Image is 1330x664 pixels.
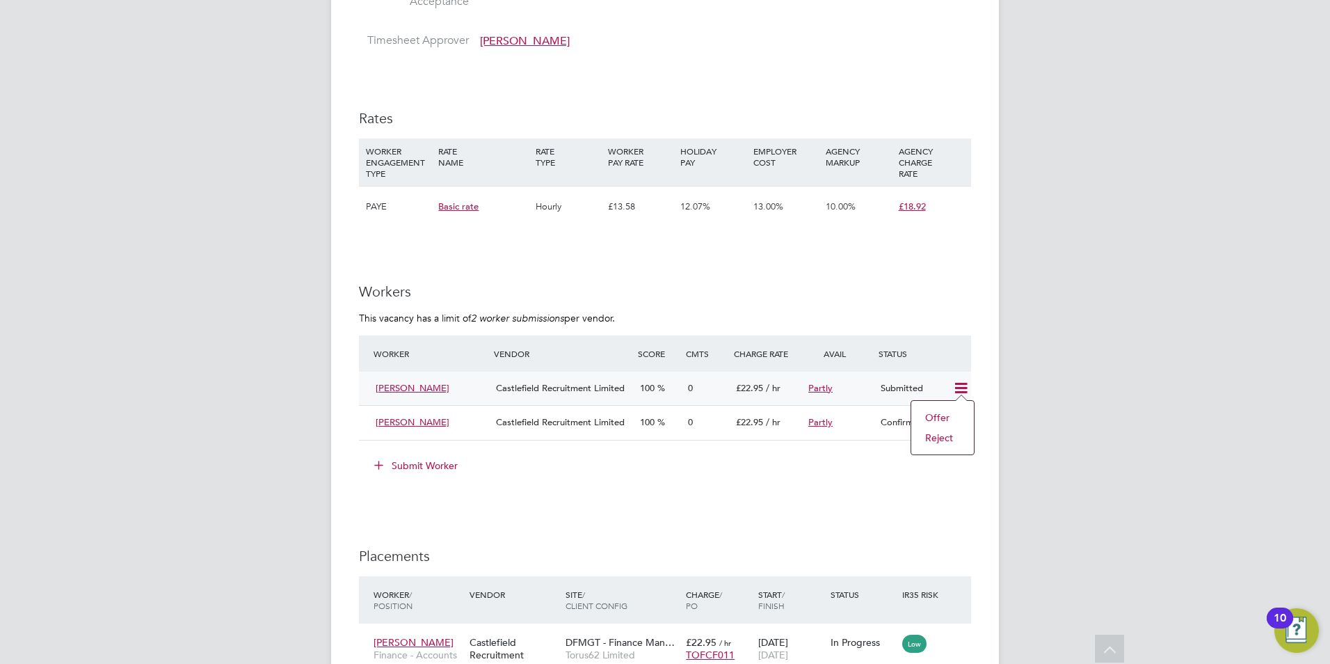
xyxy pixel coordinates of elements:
span: Basic rate [438,200,479,212]
span: 100 [640,382,655,394]
div: Worker [370,582,466,618]
div: Vendor [490,341,634,366]
div: PAYE [362,187,435,227]
span: 13.00% [753,200,783,212]
span: Castlefield Recruitment Limited [496,382,625,394]
button: Submit Worker [364,454,469,477]
div: EMPLOYER COST [750,139,822,175]
div: 10 [1274,618,1286,636]
span: £18.92 [899,200,926,212]
div: Submitted [875,377,947,400]
span: 100 [640,416,655,428]
a: [PERSON_NAME]Finance - Accounts Payable AssistantCastlefield Recruitment LimitedDFMGT - Finance M... [370,629,971,640]
div: Status [827,582,899,607]
div: WORKER PAY RATE [604,139,677,175]
div: Vendor [466,582,562,607]
span: / Finish [758,589,785,611]
span: TOFCF011 [686,649,735,661]
div: Site [562,582,682,618]
div: Score [634,341,682,366]
span: / hr [766,382,780,394]
div: Status [875,341,971,366]
span: / hr [719,638,731,648]
span: Low [902,635,927,653]
span: DFMGT - Finance Man… [566,636,675,649]
div: Cmts [682,341,730,366]
span: Partly [808,416,833,428]
li: Reject [918,428,967,448]
div: Charge Rate [730,341,803,366]
li: Offer [918,408,967,427]
h3: Placements [359,547,971,565]
span: £22.95 [686,636,716,649]
div: In Progress [831,636,896,649]
span: / hr [766,416,780,428]
span: [DATE] [758,649,788,661]
div: RATE TYPE [532,139,604,175]
span: / PO [686,589,722,611]
div: WORKER ENGAGEMENT TYPE [362,139,435,186]
button: Open Resource Center, 10 new notifications [1274,608,1319,653]
label: Timesheet Approver [359,33,469,48]
span: / Client Config [566,589,627,611]
span: Torus62 Limited [566,649,679,661]
div: RATE NAME [435,139,531,175]
div: £13.58 [604,187,677,227]
span: [PERSON_NAME] [480,34,570,48]
span: £22.95 [736,382,763,394]
span: 0 [688,382,693,394]
h3: Workers [359,283,971,301]
div: Charge [682,582,755,618]
div: Start [755,582,827,618]
h3: Rates [359,109,971,127]
span: Castlefield Recruitment Limited [496,416,625,428]
span: / Position [374,589,412,611]
div: Avail [803,341,875,366]
span: Partly [808,382,833,394]
div: AGENCY MARKUP [822,139,895,175]
em: 2 worker submissions [471,312,564,324]
div: Confirmed [875,411,947,434]
span: [PERSON_NAME] [376,382,449,394]
span: 10.00% [826,200,856,212]
span: 0 [688,416,693,428]
span: [PERSON_NAME] [376,416,449,428]
span: 12.07% [680,200,710,212]
div: HOLIDAY PAY [677,139,749,175]
div: Hourly [532,187,604,227]
div: IR35 Risk [899,582,947,607]
span: £22.95 [736,416,763,428]
span: [PERSON_NAME] [374,636,454,649]
div: Worker [370,341,490,366]
p: This vacancy has a limit of per vendor. [359,312,971,324]
div: AGENCY CHARGE RATE [895,139,968,186]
